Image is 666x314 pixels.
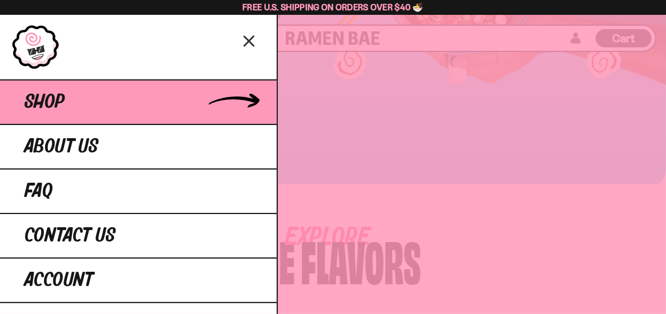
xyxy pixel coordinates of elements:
[240,30,260,50] button: Close menu
[242,2,424,13] span: Free U.S. Shipping on Orders over $40 🍜
[25,270,93,291] span: Account
[25,226,115,246] span: Contact Us
[25,92,65,112] span: Shop
[25,136,98,157] span: About Us
[25,181,53,202] span: FAQ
